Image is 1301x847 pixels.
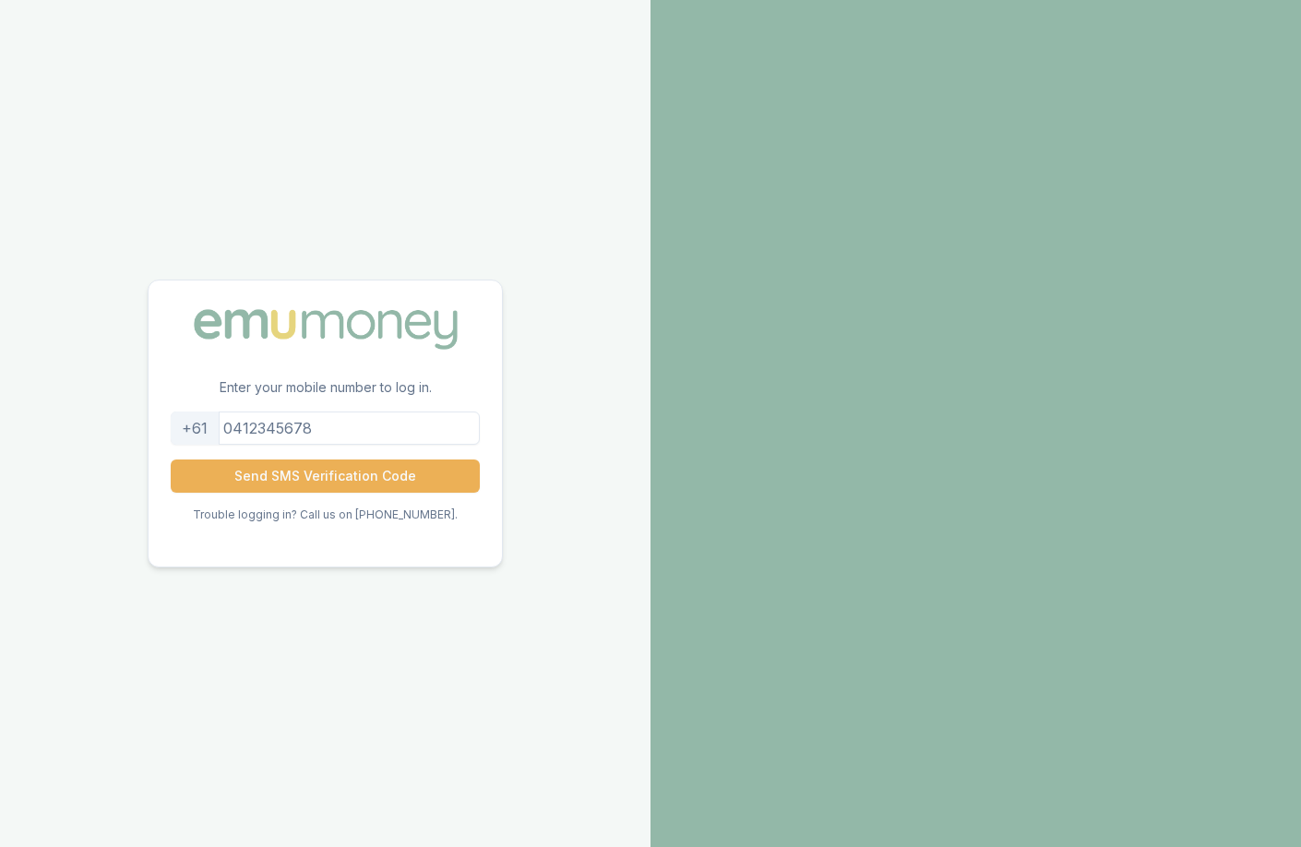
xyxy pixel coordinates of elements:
p: Trouble logging in? Call us on [PHONE_NUMBER]. [193,507,458,522]
button: Send SMS Verification Code [171,459,480,493]
img: Emu Money [187,303,464,356]
input: 0412345678 [171,412,480,445]
p: Enter your mobile number to log in. [149,378,502,412]
div: +61 [171,412,220,445]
